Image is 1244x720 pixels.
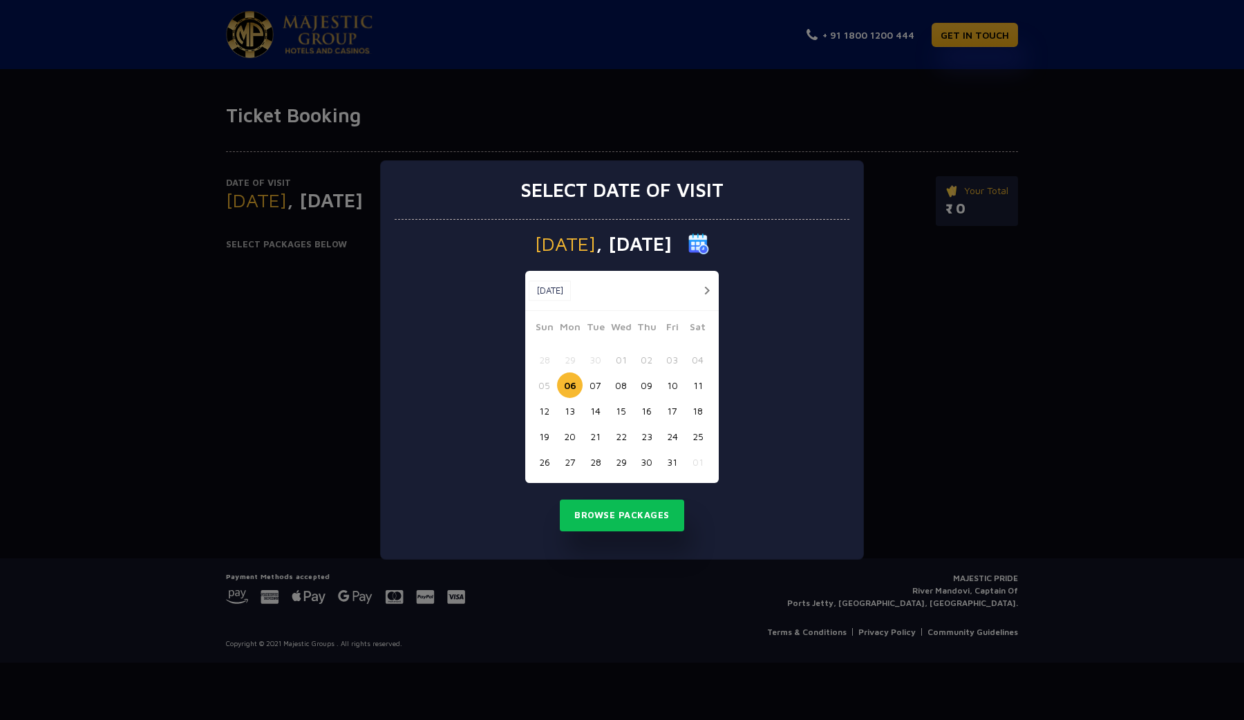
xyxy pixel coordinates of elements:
[531,398,557,424] button: 12
[596,234,672,254] span: , [DATE]
[634,319,659,339] span: Thu
[688,234,709,254] img: calender icon
[531,424,557,449] button: 19
[557,372,583,398] button: 06
[531,319,557,339] span: Sun
[531,347,557,372] button: 28
[659,398,685,424] button: 17
[557,319,583,339] span: Mon
[685,398,710,424] button: 18
[659,372,685,398] button: 10
[583,398,608,424] button: 14
[685,424,710,449] button: 25
[583,424,608,449] button: 21
[520,178,724,202] h3: Select date of visit
[685,449,710,475] button: 01
[685,372,710,398] button: 11
[634,449,659,475] button: 30
[634,424,659,449] button: 23
[583,449,608,475] button: 28
[560,500,684,531] button: Browse Packages
[529,281,571,301] button: [DATE]
[557,398,583,424] button: 13
[583,319,608,339] span: Tue
[659,319,685,339] span: Fri
[531,372,557,398] button: 05
[634,372,659,398] button: 09
[535,234,596,254] span: [DATE]
[685,347,710,372] button: 04
[608,372,634,398] button: 08
[659,424,685,449] button: 24
[634,347,659,372] button: 02
[659,449,685,475] button: 31
[557,424,583,449] button: 20
[608,319,634,339] span: Wed
[634,398,659,424] button: 16
[557,347,583,372] button: 29
[557,449,583,475] button: 27
[685,319,710,339] span: Sat
[608,398,634,424] button: 15
[659,347,685,372] button: 03
[608,347,634,372] button: 01
[531,449,557,475] button: 26
[583,347,608,372] button: 30
[608,424,634,449] button: 22
[608,449,634,475] button: 29
[583,372,608,398] button: 07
